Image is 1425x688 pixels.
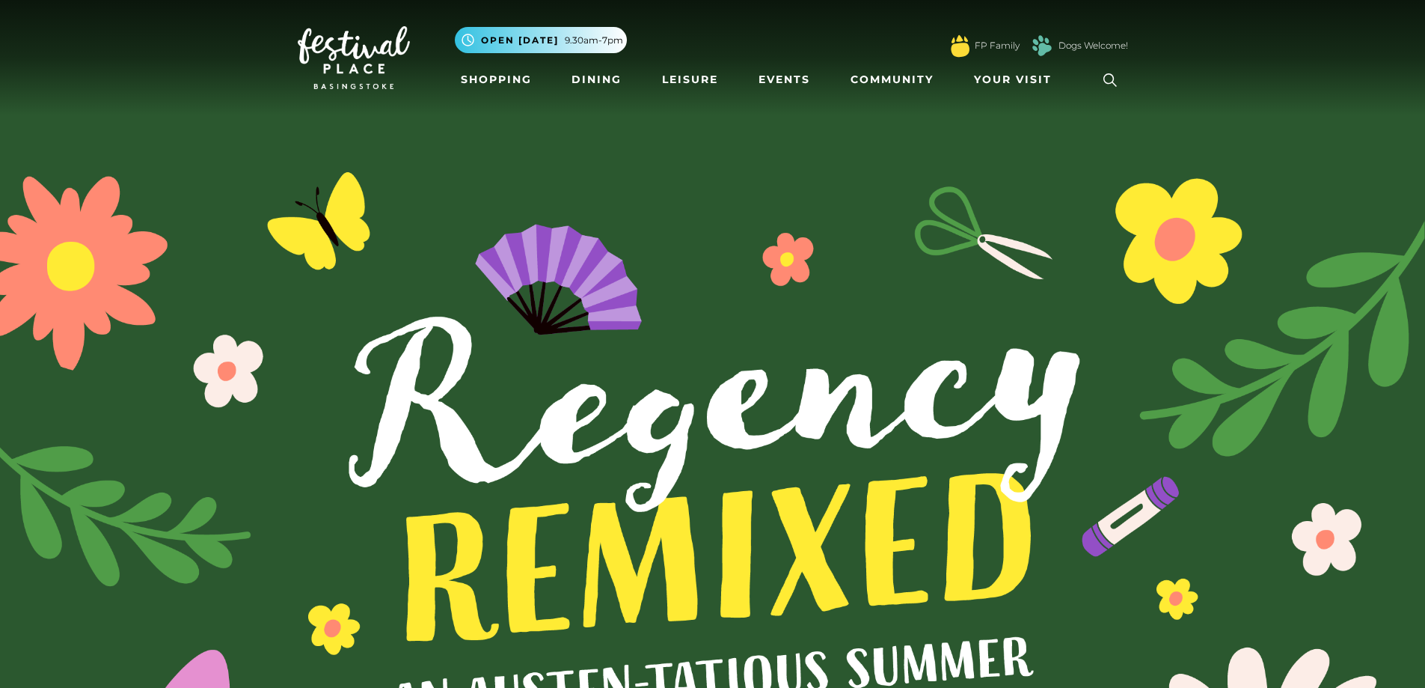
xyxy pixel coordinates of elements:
img: Festival Place Logo [298,26,410,89]
span: 9.30am-7pm [565,34,623,47]
a: Leisure [656,66,724,94]
a: Shopping [455,66,538,94]
a: Your Visit [968,66,1065,94]
span: Open [DATE] [481,34,559,47]
a: Dining [566,66,628,94]
a: Dogs Welcome! [1058,39,1128,52]
a: FP Family [975,39,1020,52]
button: Open [DATE] 9.30am-7pm [455,27,627,53]
span: Your Visit [974,72,1052,88]
a: Community [845,66,940,94]
a: Events [753,66,816,94]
